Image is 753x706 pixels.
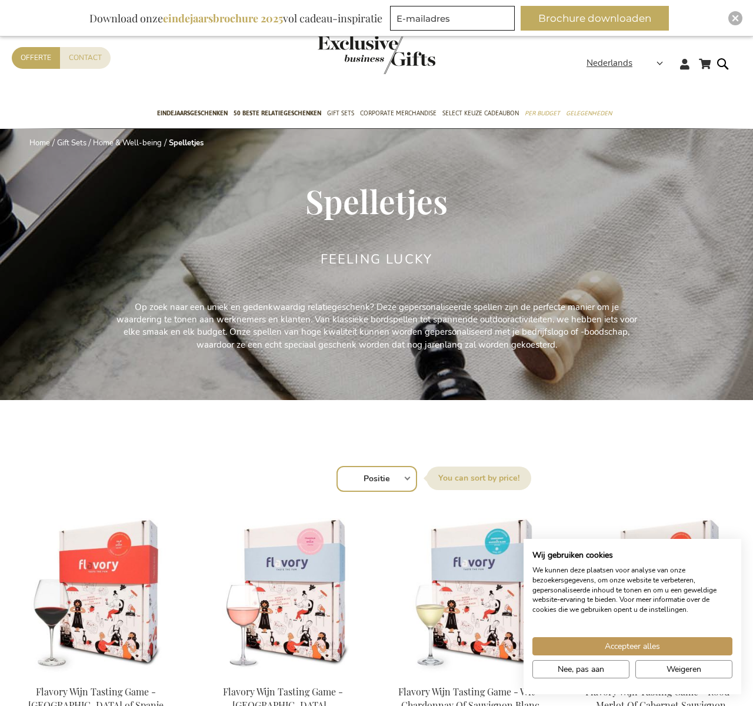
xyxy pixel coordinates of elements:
[12,511,180,675] img: Flavory Wijn Tasting Game - Italië of Spanje
[318,35,376,74] a: store logo
[442,99,519,129] a: Select Keuze Cadeaubon
[525,99,560,129] a: Per Budget
[57,138,86,148] a: Gift Sets
[169,138,204,148] strong: Spelletjes
[442,107,519,119] span: Select Keuze Cadeaubon
[157,107,228,119] span: Eindejaarsgeschenken
[532,660,629,678] button: Pas cookie voorkeuren aan
[234,99,321,129] a: 50 beste relatiegeschenken
[318,35,435,74] img: Exclusive Business gifts logo
[327,107,354,119] span: Gift Sets
[667,663,701,675] span: Weigeren
[163,11,283,25] b: eindejaarsbrochure 2025
[199,671,367,682] a: Flavory Wijn Tasting Game - Rosé - Frankrijk of Spanje
[60,47,111,69] a: Contact
[635,660,732,678] button: Alle cookies weigeren
[386,511,554,675] img: Flavory Wijn Tasting Game - Wit - Chardonnay Of Sauvignon Blanc
[305,179,448,222] span: Spelletjes
[84,6,388,31] div: Download onze vol cadeau-inspiratie
[605,640,660,652] span: Accepteer alles
[360,107,437,119] span: Corporate Merchandise
[29,138,50,148] a: Home
[587,56,632,70] span: Nederlands
[386,671,554,682] a: Flavory Wijn Tasting Game - Wit - Chardonnay Of Sauvignon Blanc
[390,6,518,34] form: marketing offers and promotions
[390,6,515,31] input: E-mailadres
[93,138,162,148] a: Home & Well-being
[234,107,321,119] span: 50 beste relatiegeschenken
[532,637,732,655] button: Accepteer alle cookies
[532,550,732,561] h2: Wij gebruiken cookies
[427,467,531,490] label: Sorteer op
[732,15,739,22] img: Close
[360,99,437,129] a: Corporate Merchandise
[12,671,180,682] a: Flavory Wijn Tasting Game - Italië of Spanje
[521,6,669,31] button: Brochure downloaden
[532,565,732,615] p: We kunnen deze plaatsen voor analyse van onze bezoekersgegevens, om onze website te verbeteren, g...
[12,47,60,69] a: Offerte
[327,99,354,129] a: Gift Sets
[573,511,741,675] img: Flavory Wijn Tasting Game - Rood - Merlot Of Cabernet Sauvignon
[321,252,433,267] h2: Feeling Lucky
[112,301,641,352] p: Op zoek naar een uniek en gedenkwaardig relatiegeschenk? Deze gepersonaliseerde spellen zijn de p...
[558,663,604,675] span: Nee, pas aan
[199,511,367,675] img: Flavory Wijn Tasting Game - Rosé - Frankrijk of Spanje
[566,107,612,119] span: Gelegenheden
[525,107,560,119] span: Per Budget
[157,99,228,129] a: Eindejaarsgeschenken
[728,11,742,25] div: Close
[566,99,612,129] a: Gelegenheden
